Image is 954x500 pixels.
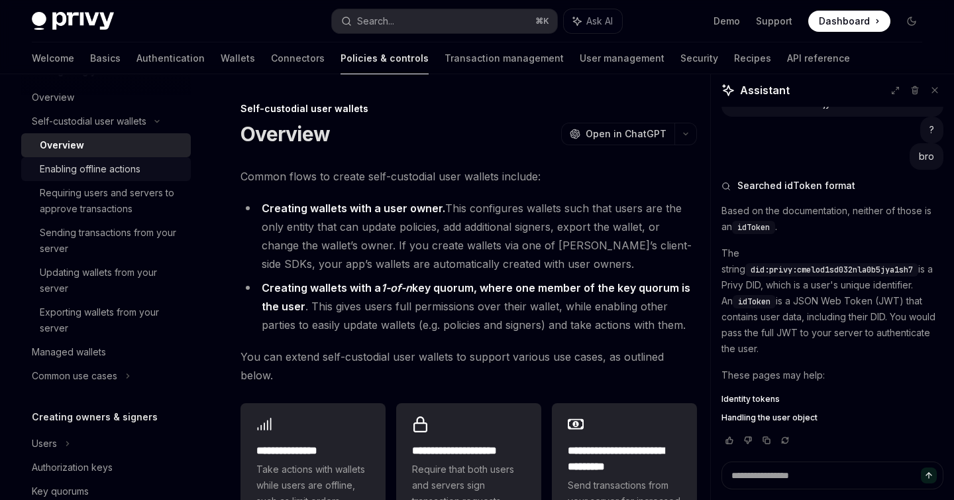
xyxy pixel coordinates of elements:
p: Based on the documentation, neither of those is an . [721,203,943,235]
strong: Creating wallets with a user owner. [262,202,445,215]
img: dark logo [32,12,114,31]
a: Updating wallets from your server [21,261,191,300]
button: Ask AI [564,9,622,33]
a: Dashboard [808,11,890,32]
div: Overview [40,137,84,153]
strong: Creating wallets with a key quorum, where one member of the key quorum is the user [262,281,690,313]
div: Self-custodial user wallets [32,113,146,129]
span: idToken [737,222,770,233]
div: Users [32,436,57,452]
div: Authorization keys [32,460,113,475]
div: Search... [357,13,394,29]
a: User management [580,42,664,74]
span: Dashboard [819,15,870,28]
span: You can extend self-custodial user wallets to support various use cases, as outlined below. [240,347,697,385]
div: Managed wallets [32,344,106,360]
div: Exporting wallets from your server [40,304,183,336]
span: Identity tokens [721,394,780,405]
button: Search...⌘K [332,9,556,33]
span: ⌘ K [535,16,549,27]
a: Connectors [271,42,325,74]
span: Ask AI [586,15,613,28]
a: Security [680,42,718,74]
a: Welcome [32,42,74,74]
a: Authorization keys [21,456,191,479]
a: Requiring users and servers to approve transactions [21,181,191,221]
li: This configures wallets such that users are the only entity that can update policies, add additio... [240,199,697,273]
a: Demo [714,15,740,28]
div: Key quorums [32,483,89,499]
a: Handling the user object [721,412,943,423]
div: Common use cases [32,368,117,384]
div: Sending transactions from your server [40,225,183,257]
div: Updating wallets from your server [40,265,183,296]
span: Common flows to create self-custodial user wallets include: [240,167,697,186]
a: Sending transactions from your server [21,221,191,261]
h5: Creating owners & signers [32,409,158,425]
div: bro [919,150,934,163]
span: Handling the user object [721,412,818,423]
a: Exporting wallets from your server [21,300,191,340]
span: Searched idToken format [737,179,855,192]
button: Toggle dark mode [901,11,922,32]
p: These pages may help: [721,367,943,383]
div: Requiring users and servers to approve transactions [40,185,183,217]
a: Overview [21,133,191,157]
span: Open in ChatGPT [586,127,666,141]
a: Managed wallets [21,340,191,364]
a: Recipes [734,42,771,74]
li: . This gives users full permissions over their wallet, while enabling other parties to easily upd... [240,279,697,334]
a: Policies & controls [341,42,429,74]
a: Basics [90,42,121,74]
a: Wallets [221,42,255,74]
p: The string is a Privy DID, which is a user's unique identifier. An is a JSON Web Token (JWT) that... [721,245,943,357]
a: Enabling offline actions [21,157,191,181]
button: Send message [921,468,937,483]
div: Self-custodial user wallets [240,102,697,115]
a: Authentication [136,42,205,74]
h1: Overview [240,122,330,146]
a: Overview [21,86,191,109]
button: Open in ChatGPT [561,123,674,145]
a: Identity tokens [721,394,943,405]
span: idToken [738,296,770,307]
a: Transaction management [445,42,564,74]
div: ? [929,123,934,137]
span: did:privy:cmelod1sd032nla0b5jya1sh7 [751,265,913,275]
a: API reference [787,42,850,74]
em: 1-of-n [381,281,412,294]
div: Overview [32,90,74,105]
button: Searched idToken format [721,179,943,192]
a: Support [756,15,792,28]
div: Enabling offline actions [40,161,140,177]
span: Assistant [740,82,790,98]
